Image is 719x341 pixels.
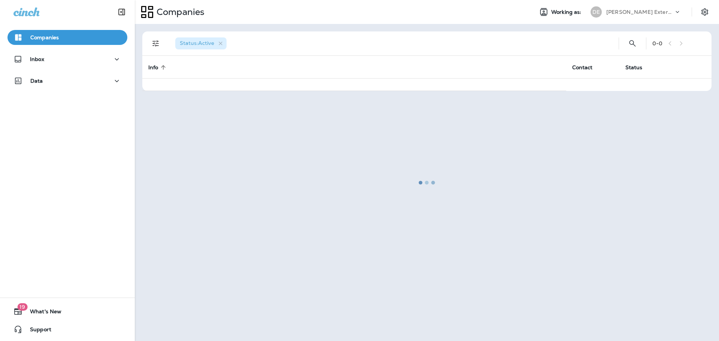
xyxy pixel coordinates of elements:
[7,30,127,45] button: Companies
[154,6,204,18] p: Companies
[30,78,43,84] p: Data
[591,6,602,18] div: DE
[7,52,127,67] button: Inbox
[111,4,132,19] button: Collapse Sidebar
[22,308,61,317] span: What's New
[7,304,127,319] button: 19What's New
[22,326,51,335] span: Support
[17,303,27,311] span: 19
[30,56,44,62] p: Inbox
[606,9,674,15] p: [PERSON_NAME] Exterminating
[551,9,583,15] span: Working as:
[698,5,712,19] button: Settings
[30,34,59,40] p: Companies
[7,322,127,337] button: Support
[7,73,127,88] button: Data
